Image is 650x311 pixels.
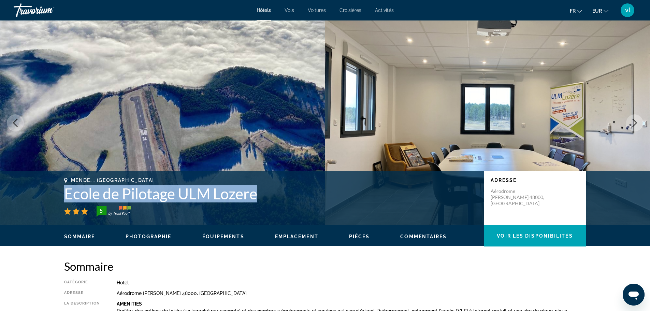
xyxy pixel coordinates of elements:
div: Catégorie [64,280,100,285]
p: Adresse [491,178,579,183]
span: Mende, , [GEOGRAPHIC_DATA] [71,178,155,183]
img: trustyou-badge-hor.svg [97,206,131,217]
button: User Menu [619,3,636,17]
b: Amenities [117,301,142,307]
button: Pièces [349,234,370,240]
span: Emplacement [275,234,318,239]
div: Aérodrome [PERSON_NAME] 48000, [GEOGRAPHIC_DATA] [117,291,586,296]
span: vl [625,7,630,14]
button: Change currency [592,6,608,16]
h2: Sommaire [64,259,586,273]
span: Voir les disponibilités [497,233,573,239]
button: Photographie [126,234,171,240]
span: fr [570,8,576,14]
a: Voitures [308,8,326,13]
button: Next image [626,114,643,131]
p: Aérodrome [PERSON_NAME] 48000, [GEOGRAPHIC_DATA] [491,188,545,207]
div: 5 [95,207,108,215]
a: Activités [375,8,394,13]
a: Hôtels [257,8,271,13]
a: Croisières [340,8,361,13]
button: Voir les disponibilités [484,225,586,246]
button: Équipements [202,234,244,240]
span: EUR [592,8,602,14]
button: Previous image [7,114,24,131]
a: Travorium [14,1,82,19]
button: Change language [570,6,582,16]
span: Sommaire [64,234,95,239]
h1: Ecole de Pilotage ULM Lozere [64,185,477,202]
span: Photographie [126,234,171,239]
span: Commentaires [400,234,447,239]
div: Hotel [117,280,586,285]
button: Commentaires [400,234,447,240]
span: Pièces [349,234,370,239]
span: Équipements [202,234,244,239]
a: Vols [285,8,294,13]
button: Emplacement [275,234,318,240]
button: Sommaire [64,234,95,240]
iframe: Bouton de lancement de la fenêtre de messagerie [623,284,645,306]
div: Adresse [64,291,100,296]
